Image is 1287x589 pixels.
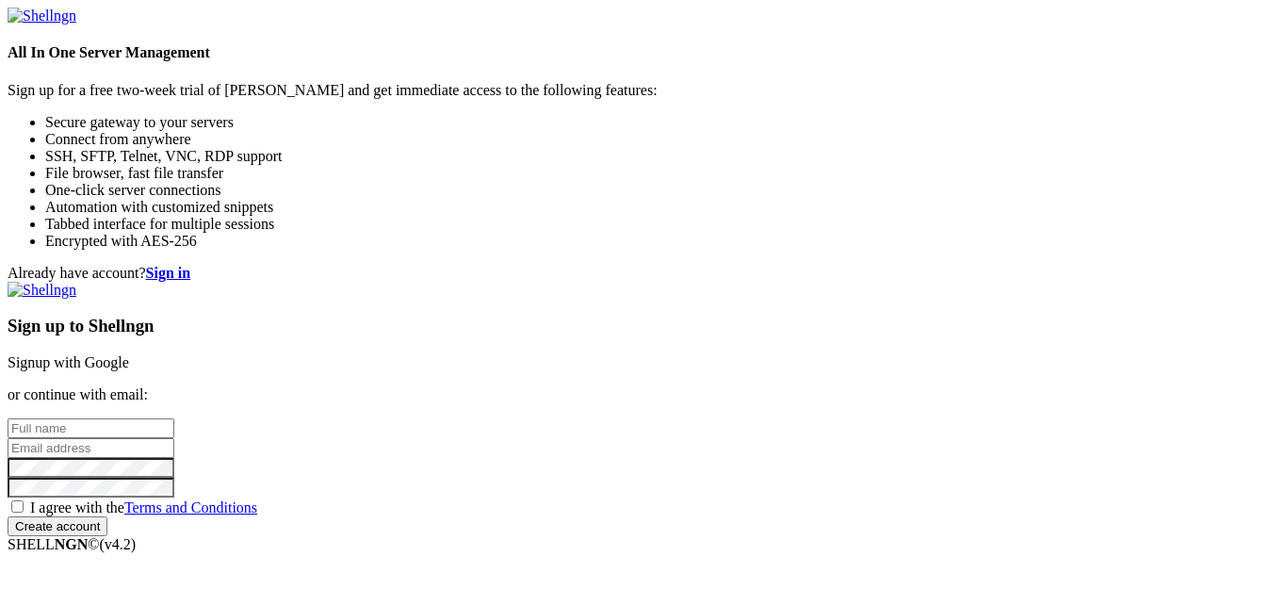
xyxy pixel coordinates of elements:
[45,131,1279,148] li: Connect from anywhere
[8,265,1279,282] div: Already have account?
[8,82,1279,99] p: Sign up for a free two-week trial of [PERSON_NAME] and get immediate access to the following feat...
[45,199,1279,216] li: Automation with customized snippets
[8,282,76,299] img: Shellngn
[8,516,107,536] input: Create account
[45,182,1279,199] li: One-click server connections
[146,265,191,281] a: Sign in
[11,500,24,513] input: I agree with theTerms and Conditions
[8,438,174,458] input: Email address
[8,8,76,25] img: Shellngn
[8,386,1279,403] p: or continue with email:
[8,44,1279,61] h4: All In One Server Management
[45,233,1279,250] li: Encrypted with AES-256
[30,499,257,515] span: I agree with the
[45,148,1279,165] li: SSH, SFTP, Telnet, VNC, RDP support
[45,114,1279,131] li: Secure gateway to your servers
[8,354,129,370] a: Signup with Google
[45,216,1279,233] li: Tabbed interface for multiple sessions
[124,499,257,515] a: Terms and Conditions
[8,536,136,552] span: SHELL ©
[100,536,137,552] span: 4.2.0
[55,536,89,552] b: NGN
[8,316,1279,336] h3: Sign up to Shellngn
[8,418,174,438] input: Full name
[45,165,1279,182] li: File browser, fast file transfer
